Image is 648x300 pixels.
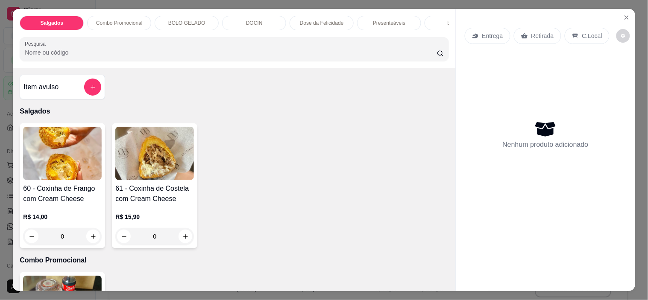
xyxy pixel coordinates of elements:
button: increase-product-quantity [86,230,100,243]
input: Pesquisa [25,48,437,57]
h4: 61 - Coxinha de Costela com Cream Cheese [115,183,194,204]
img: product-image [23,127,102,180]
p: Combo Promocional [96,20,143,26]
img: product-image [115,127,194,180]
h4: 60 - Coxinha de Frango com Cream Cheese [23,183,102,204]
p: Bebidas [448,20,466,26]
p: BOLO GELADO [168,20,205,26]
label: Pesquisa [25,40,49,47]
p: Entrega [482,32,503,40]
button: add-separate-item [84,79,101,96]
p: R$ 14,00 [23,213,102,221]
button: decrease-product-quantity [25,230,38,243]
h4: Item avulso [23,82,59,92]
p: Combo Promocional [20,255,449,265]
p: DOCIN [246,20,263,26]
p: Dose da Felicidade [300,20,344,26]
button: Close [620,11,633,24]
p: Nenhum produto adicionado [503,140,589,150]
p: Presenteáveis [373,20,405,26]
p: R$ 15,90 [115,213,194,221]
p: C.Local [582,32,602,40]
p: Salgados [20,106,449,117]
p: Retirada [531,32,554,40]
p: Salgados [41,20,63,26]
button: decrease-product-quantity [616,29,630,43]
